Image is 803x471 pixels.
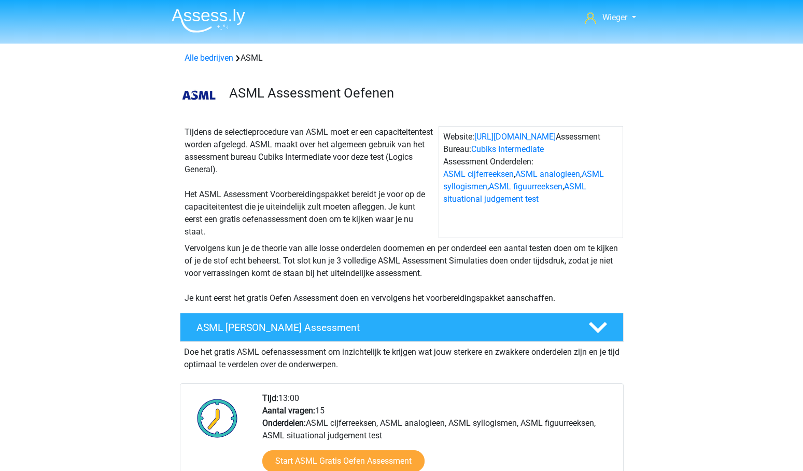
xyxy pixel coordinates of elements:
[172,8,245,33] img: Assessly
[191,392,244,444] img: Klok
[489,182,562,191] a: ASML figuurreeksen
[439,126,623,238] div: Website: Assessment Bureau: Assessment Onderdelen: , , , ,
[581,11,640,24] a: Wieger
[196,322,572,334] h4: ASML [PERSON_NAME] Assessment
[176,313,628,342] a: ASML [PERSON_NAME] Assessment
[180,126,439,238] div: Tijdens de selectieprocedure van ASML moet er een capaciteitentest worden afgelegd. ASML maakt ov...
[262,418,306,428] b: Onderdelen:
[443,169,514,179] a: ASML cijferreeksen
[262,393,278,403] b: Tijd:
[515,169,580,179] a: ASML analogieen
[471,144,544,154] a: Cubiks Intermediate
[185,53,233,63] a: Alle bedrijven
[474,132,556,142] a: [URL][DOMAIN_NAME]
[180,342,624,371] div: Doe het gratis ASML oefenassessment om inzichtelijk te krijgen wat jouw sterkere en zwakkere onde...
[180,242,623,304] div: Vervolgens kun je de theorie van alle losse onderdelen doornemen en per onderdeel een aantal test...
[180,52,623,64] div: ASML
[229,85,615,101] h3: ASML Assessment Oefenen
[262,406,315,415] b: Aantal vragen:
[602,12,627,22] span: Wieger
